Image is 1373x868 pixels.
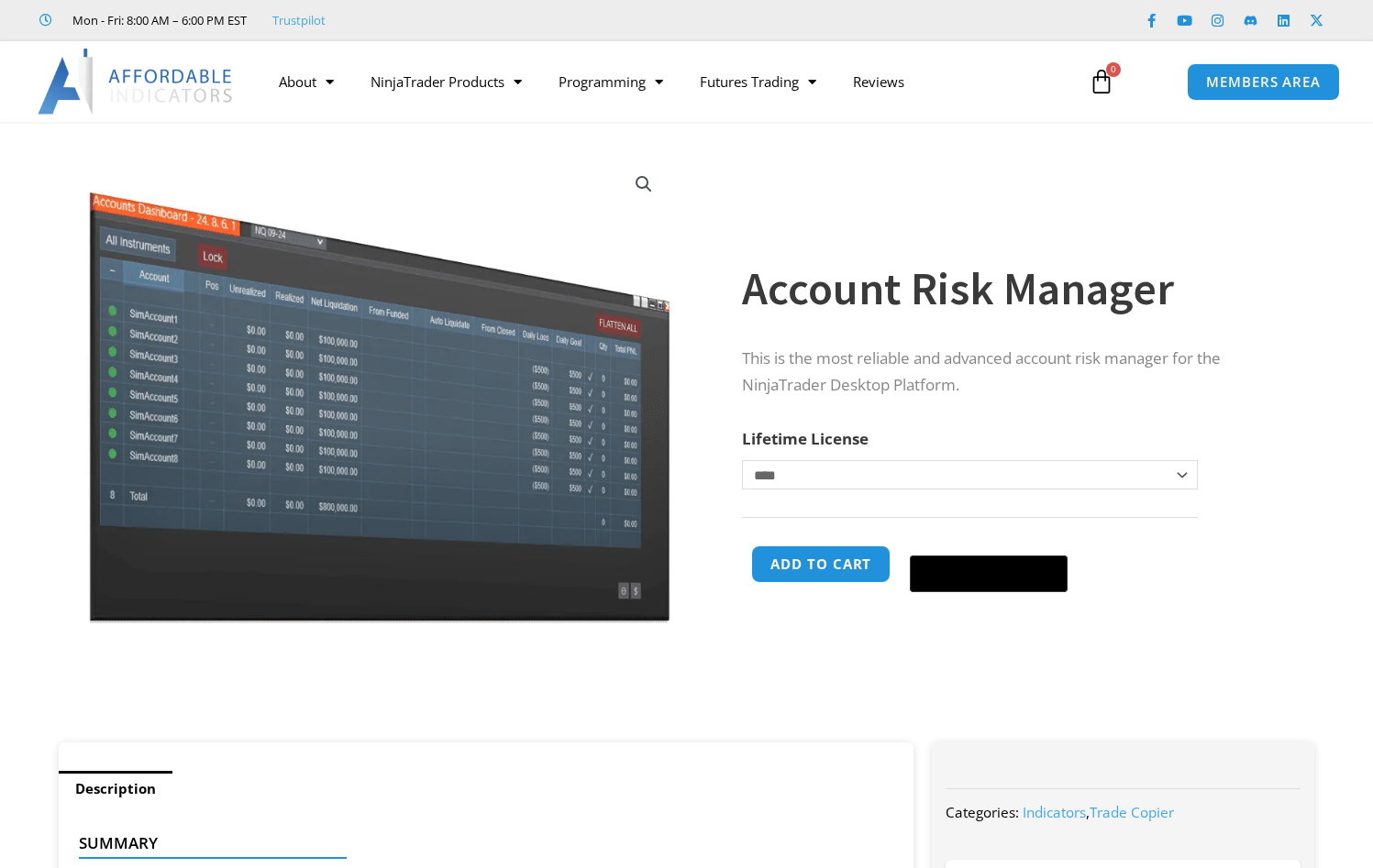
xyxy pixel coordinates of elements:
[906,543,1071,544] iframe: Secure express checkout frame
[835,60,923,103] a: Reviews
[946,803,1019,821] span: Categories:
[910,555,1068,592] button: Buy with GPay
[260,60,352,103] a: About
[84,154,674,623] img: Screenshot 2024-08-26 15462845454 | Affordable Indicators – NinjaTrader
[627,168,660,201] a: View full-screen image gallery
[742,346,1278,399] p: This is the most reliable and advanced account risk manager for the NinjaTrader Desktop Platform.
[1023,803,1086,821] a: Indicators
[38,49,235,115] img: LogoAI | Affordable Indicators – NinjaTrader
[352,60,540,103] a: NinjaTrader Products
[272,9,326,31] a: Trustpilot
[1187,63,1340,101] a: MEMBERS AREA
[1206,75,1321,89] span: MEMBERS AREA
[1106,62,1121,77] span: 0
[681,60,835,103] a: Futures Trading
[742,428,869,449] label: Lifetime License
[59,771,172,807] a: Description
[540,60,681,103] a: Programming
[742,257,1278,321] h1: Account Risk Manager
[751,545,891,583] button: Add to cart
[260,60,1070,103] nav: Menu
[1090,803,1174,821] a: Trade Copier
[68,9,247,31] span: Mon - Fri: 8:00 AM – 6:00 PM EST
[1061,55,1142,108] a: 0
[79,834,880,852] h4: Summary
[1023,803,1174,821] span: ,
